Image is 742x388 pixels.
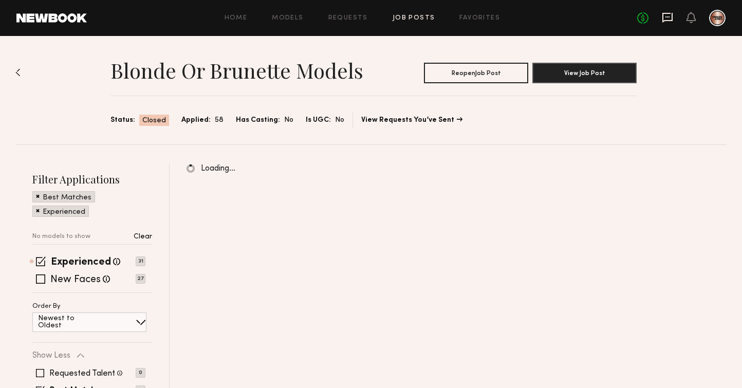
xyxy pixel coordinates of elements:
[32,352,70,360] p: Show Less
[43,209,85,216] p: Experienced
[272,15,303,22] a: Models
[361,117,462,124] a: View Requests You’ve Sent
[136,274,145,284] p: 27
[393,15,435,22] a: Job Posts
[136,368,145,378] p: 0
[306,115,331,126] span: Is UGC:
[110,58,363,83] h1: Blonde or Brunette Models
[110,115,135,126] span: Status:
[181,115,211,126] span: Applied:
[43,194,91,201] p: Best Matches
[328,15,368,22] a: Requests
[424,63,528,83] button: ReopenJob Post
[459,15,500,22] a: Favorites
[38,315,99,329] p: Newest to Oldest
[32,172,152,186] h2: Filter Applications
[284,115,293,126] span: No
[215,115,224,126] span: 58
[134,233,152,241] p: Clear
[15,68,21,77] img: Back to previous page
[49,369,115,378] label: Requested Talent
[136,256,145,266] p: 31
[201,164,235,173] span: Loading…
[32,233,90,240] p: No models to show
[236,115,280,126] span: Has Casting:
[51,257,111,268] label: Experienced
[335,115,344,126] span: No
[50,275,101,285] label: New Faces
[142,116,166,126] span: Closed
[532,63,637,83] button: View Job Post
[32,303,61,310] p: Order By
[225,15,248,22] a: Home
